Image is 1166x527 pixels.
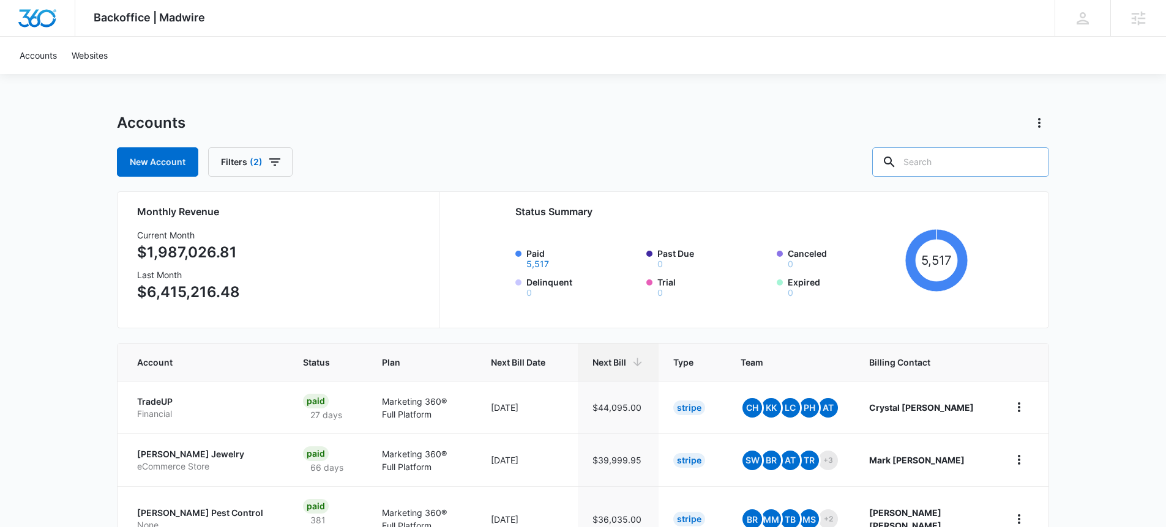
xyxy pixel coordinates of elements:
span: Status [303,356,334,369]
label: Trial [657,276,770,297]
p: [PERSON_NAME] Jewelry [137,448,274,460]
span: Account [137,356,256,369]
input: Search [872,147,1049,177]
label: Expired [788,276,900,297]
span: Next Bill Date [491,356,545,369]
button: home [1009,397,1029,417]
td: $39,999.95 [578,433,659,486]
span: Type [673,356,693,369]
a: Websites [64,37,115,74]
label: Paid [526,247,639,268]
p: Marketing 360® Full Platform [382,395,462,421]
td: [DATE] [476,381,578,433]
span: AT [818,398,838,418]
p: Marketing 360® Full Platform [382,448,462,473]
p: TradeUP [137,396,274,408]
h2: Monthly Revenue [137,204,424,219]
span: Backoffice | Madwire [94,11,205,24]
span: PH [799,398,819,418]
div: Stripe [673,453,705,468]
div: Stripe [673,512,705,526]
strong: Crystal [PERSON_NAME] [869,402,974,413]
span: TR [799,451,819,470]
div: Paid [303,499,329,514]
span: SW [742,451,762,470]
p: [PERSON_NAME] Pest Control [137,507,274,519]
a: Accounts [12,37,64,74]
p: $1,987,026.81 [137,241,240,263]
h3: Last Month [137,268,240,281]
p: 27 days [303,408,349,421]
label: Delinquent [526,276,639,297]
span: CH [742,398,762,418]
span: Team [741,356,822,369]
div: Paid [303,446,329,461]
button: home [1009,450,1029,470]
label: Past Due [657,247,770,268]
p: 66 days [303,461,351,474]
h3: Current Month [137,229,240,241]
span: At [780,451,800,470]
span: BR [761,451,781,470]
p: eCommerce Store [137,460,274,473]
span: Billing Contact [869,356,980,369]
h2: Status Summary [515,204,968,219]
span: Plan [382,356,462,369]
button: Filters(2) [208,147,293,177]
span: LC [780,398,800,418]
tspan: 5,517 [921,252,952,268]
span: (2) [250,158,263,166]
div: Stripe [673,400,705,415]
strong: Mark [PERSON_NAME] [869,455,965,465]
button: Paid [526,260,549,268]
p: $6,415,216.48 [137,281,240,303]
td: $44,095.00 [578,381,659,433]
div: Paid [303,394,329,408]
label: Canceled [788,247,900,268]
a: New Account [117,147,198,177]
a: [PERSON_NAME] JewelryeCommerce Store [137,448,274,472]
a: TradeUPFinancial [137,396,274,419]
button: Actions [1030,113,1049,133]
td: [DATE] [476,433,578,486]
span: Next Bill [592,356,626,369]
h1: Accounts [117,114,185,132]
span: +3 [818,451,838,470]
p: Financial [137,408,274,420]
span: KK [761,398,781,418]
